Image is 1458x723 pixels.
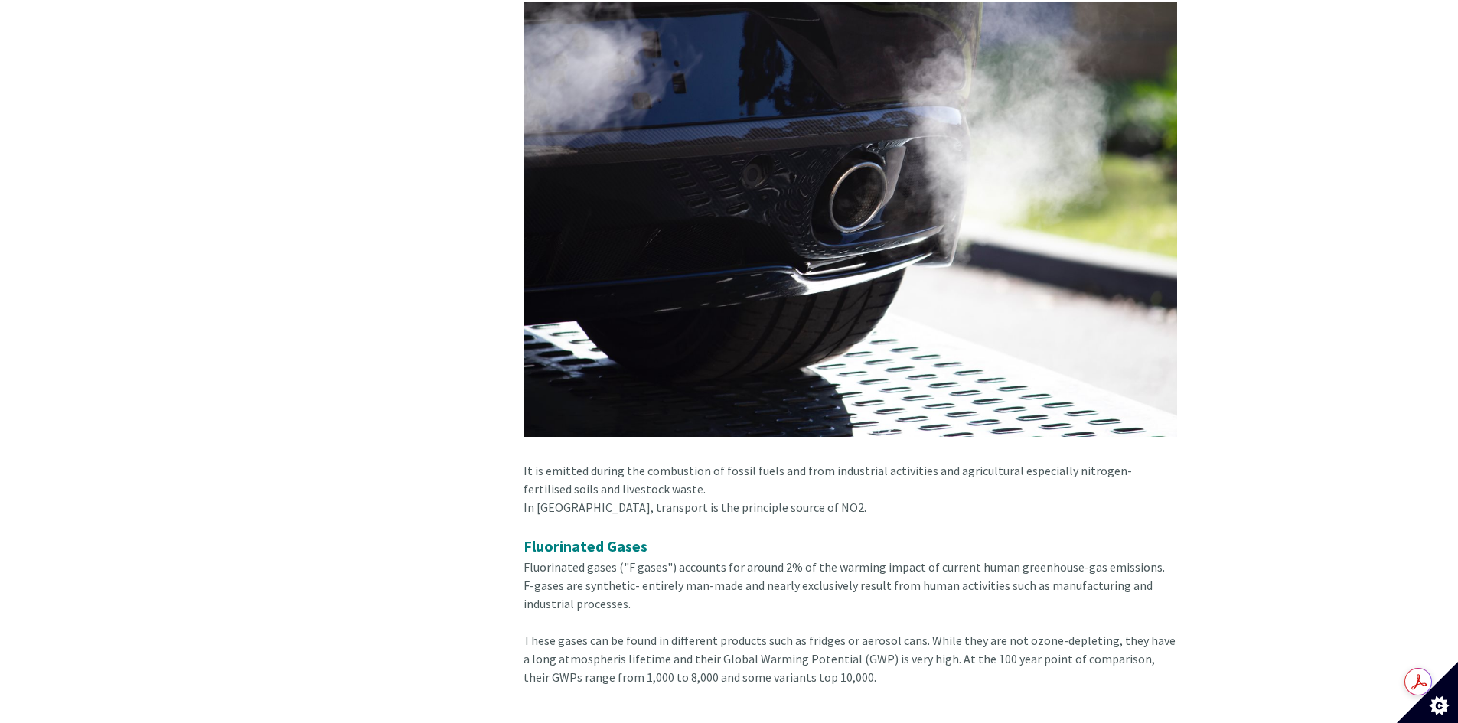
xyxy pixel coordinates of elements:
[524,535,1177,631] div: Fluorinated gases ("F gases") accounts for around 2% of the warming impact of current human green...
[524,536,647,555] span: Fluorinated Gases
[524,2,1177,438] img: Car exhaust
[524,498,1177,535] div: In [GEOGRAPHIC_DATA], transport is the principle source of NO2.
[524,631,1177,686] div: These gases can be found in different products such as fridges or aerosol cans. While they are no...
[1397,662,1458,723] button: Set cookie preferences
